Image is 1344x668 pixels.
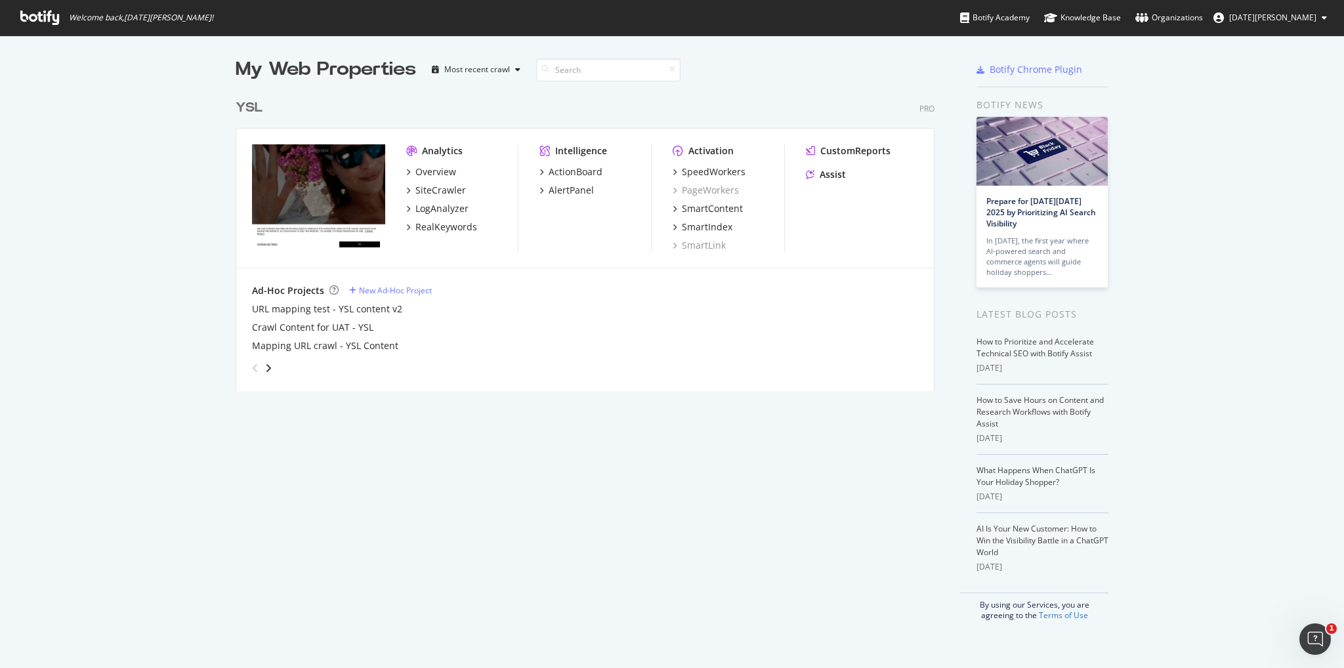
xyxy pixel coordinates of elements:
div: By using our Services, you are agreeing to the [960,593,1108,621]
div: CustomReports [820,144,891,157]
div: Botify Chrome Plugin [990,63,1082,76]
div: YSL [236,98,262,117]
div: Intelligence [555,144,607,157]
a: YSL [236,98,268,117]
a: RealKeywords [406,220,477,234]
input: Search [536,58,681,81]
div: SiteCrawler [415,184,466,197]
img: Prepare for Black Friday 2025 by Prioritizing AI Search Visibility [976,117,1108,186]
img: www.ysl.com [252,144,385,251]
a: SmartContent [673,202,743,215]
a: Terms of Use [1039,610,1088,621]
div: Knowledge Base [1044,11,1121,24]
span: Lucia Orrù [1229,12,1316,23]
div: [DATE] [976,491,1108,503]
button: [DATE][PERSON_NAME] [1203,7,1337,28]
div: [DATE] [976,432,1108,444]
span: Welcome back, [DATE][PERSON_NAME] ! [69,12,213,23]
a: Prepare for [DATE][DATE] 2025 by Prioritizing AI Search Visibility [986,196,1096,229]
a: URL mapping test - YSL content v2 [252,303,402,316]
div: Pro [919,103,934,114]
div: LogAnalyzer [415,202,469,215]
div: Assist [820,168,846,181]
a: What Happens When ChatGPT Is Your Holiday Shopper? [976,465,1095,488]
button: Most recent crawl [427,59,526,80]
a: Mapping URL crawl - YSL Content [252,339,398,352]
div: angle-right [264,362,273,375]
a: SiteCrawler [406,184,466,197]
div: Activation [688,144,734,157]
div: grid [236,83,945,391]
div: Most recent crawl [444,66,510,73]
a: SpeedWorkers [673,165,745,178]
div: SmartIndex [682,220,732,234]
div: Overview [415,165,456,178]
a: LogAnalyzer [406,202,469,215]
a: Overview [406,165,456,178]
a: CustomReports [806,144,891,157]
div: In [DATE], the first year where AI-powered search and commerce agents will guide holiday shoppers… [986,236,1098,278]
div: RealKeywords [415,220,477,234]
a: AlertPanel [539,184,594,197]
div: SmartContent [682,202,743,215]
a: Crawl Content for UAT - YSL [252,321,373,334]
div: Organizations [1135,11,1203,24]
div: Botify news [976,98,1108,112]
div: [DATE] [976,362,1108,374]
div: SpeedWorkers [682,165,745,178]
div: Ad-Hoc Projects [252,284,324,297]
span: 1 [1326,623,1337,634]
a: Assist [806,168,846,181]
a: New Ad-Hoc Project [349,285,432,296]
div: Botify Academy [960,11,1030,24]
div: My Web Properties [236,56,416,83]
a: ActionBoard [539,165,602,178]
div: ActionBoard [549,165,602,178]
div: Latest Blog Posts [976,307,1108,322]
a: PageWorkers [673,184,739,197]
a: SmartIndex [673,220,732,234]
div: angle-left [247,358,264,379]
a: SmartLink [673,239,726,252]
iframe: Intercom live chat [1299,623,1331,655]
a: Botify Chrome Plugin [976,63,1082,76]
div: Analytics [422,144,463,157]
a: AI Is Your New Customer: How to Win the Visibility Battle in a ChatGPT World [976,523,1108,558]
div: AlertPanel [549,184,594,197]
a: How to Save Hours on Content and Research Workflows with Botify Assist [976,394,1104,429]
a: How to Prioritize and Accelerate Technical SEO with Botify Assist [976,336,1094,359]
div: New Ad-Hoc Project [359,285,432,296]
div: [DATE] [976,561,1108,573]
